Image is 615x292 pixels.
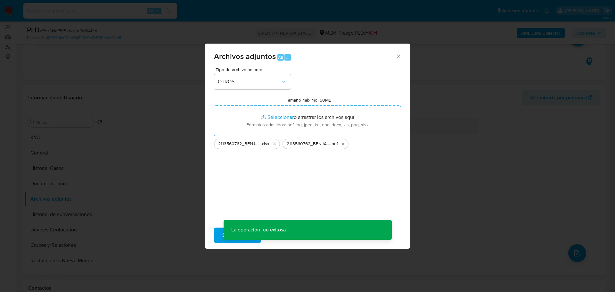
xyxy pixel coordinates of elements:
button: OTROS [214,74,291,89]
span: OTROS [218,79,281,85]
span: 2113560762_BENJAMIN [PERSON_NAME] ELIZALDE_SEP2025 [218,141,261,147]
button: Cerrar [396,53,401,59]
span: 2113560762_BENJAMIN [PERSON_NAME] ELIZALDE_SEP2025 [287,141,331,147]
p: La operación fue exitosa [224,220,293,240]
span: .xlsx [261,141,269,147]
span: Subir archivo [222,228,253,242]
span: Archivos adjuntos [214,51,276,62]
span: a [286,54,289,61]
label: Tamaño máximo: 50MB [286,97,332,103]
span: Cancelar [272,228,293,242]
ul: Archivos seleccionados [214,136,401,149]
button: Eliminar 2113560762_BENJAMIN URIARTE ELIZALDE_SEP2025.pdf [339,140,347,148]
button: Eliminar 2113560762_BENJAMIN URIARTE ELIZALDE_SEP2025.xlsx [271,140,278,148]
span: Alt [278,54,283,61]
span: .pdf [331,141,338,147]
button: Subir archivo [214,228,261,243]
span: Tipo de archivo adjunto [216,67,292,72]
